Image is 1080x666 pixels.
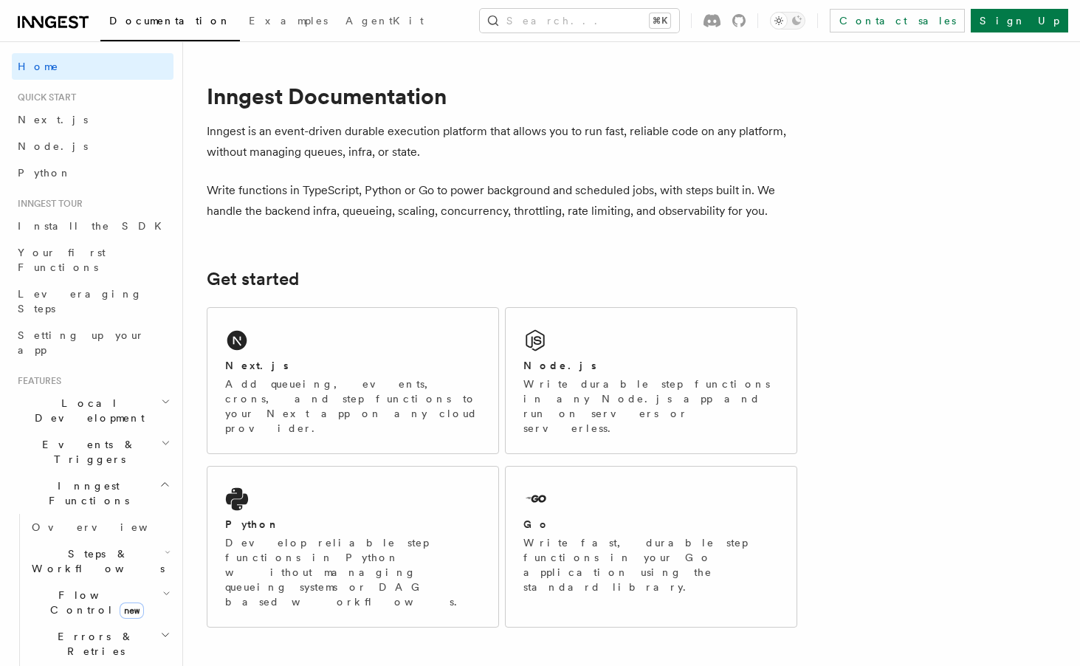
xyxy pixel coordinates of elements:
[12,53,173,80] a: Home
[26,540,173,582] button: Steps & Workflows
[26,629,160,659] span: Errors & Retries
[26,623,173,665] button: Errors & Retries
[345,15,424,27] span: AgentKit
[12,281,173,322] a: Leveraging Steps
[830,9,965,32] a: Contact sales
[505,466,797,628] a: GoWrite fast, durable step functions in your Go application using the standard library.
[12,478,159,508] span: Inngest Functions
[249,15,328,27] span: Examples
[12,375,61,387] span: Features
[523,535,779,594] p: Write fast, durable step functions in your Go application using the standard library.
[18,140,88,152] span: Node.js
[26,582,173,623] button: Flow Controlnew
[26,546,165,576] span: Steps & Workflows
[480,9,679,32] button: Search...⌘K
[12,159,173,186] a: Python
[12,322,173,363] a: Setting up your app
[971,9,1068,32] a: Sign Up
[207,307,499,454] a: Next.jsAdd queueing, events, crons, and step functions to your Next app on any cloud provider.
[12,396,161,425] span: Local Development
[523,358,596,373] h2: Node.js
[109,15,231,27] span: Documentation
[12,437,161,467] span: Events & Triggers
[12,106,173,133] a: Next.js
[18,220,171,232] span: Install the SDK
[100,4,240,41] a: Documentation
[32,521,184,533] span: Overview
[207,121,797,162] p: Inngest is an event-driven durable execution platform that allows you to run fast, reliable code ...
[18,329,145,356] span: Setting up your app
[207,269,299,289] a: Get started
[12,431,173,473] button: Events & Triggers
[337,4,433,40] a: AgentKit
[12,473,173,514] button: Inngest Functions
[207,83,797,109] h1: Inngest Documentation
[225,535,481,609] p: Develop reliable step functions in Python without managing queueing systems or DAG based workflows.
[18,247,106,273] span: Your first Functions
[12,133,173,159] a: Node.js
[12,239,173,281] a: Your first Functions
[12,198,83,210] span: Inngest tour
[18,114,88,126] span: Next.js
[26,514,173,540] a: Overview
[650,13,670,28] kbd: ⌘K
[523,517,550,532] h2: Go
[225,517,280,532] h2: Python
[12,213,173,239] a: Install the SDK
[207,180,797,222] p: Write functions in TypeScript, Python or Go to power background and scheduled jobs, with steps bu...
[770,12,805,30] button: Toggle dark mode
[12,92,76,103] span: Quick start
[120,603,144,619] span: new
[240,4,337,40] a: Examples
[18,59,59,74] span: Home
[26,588,162,617] span: Flow Control
[18,167,72,179] span: Python
[523,377,779,436] p: Write durable step functions in any Node.js app and run on servers or serverless.
[207,466,499,628] a: PythonDevelop reliable step functions in Python without managing queueing systems or DAG based wo...
[12,390,173,431] button: Local Development
[18,288,142,315] span: Leveraging Steps
[225,377,481,436] p: Add queueing, events, crons, and step functions to your Next app on any cloud provider.
[225,358,289,373] h2: Next.js
[505,307,797,454] a: Node.jsWrite durable step functions in any Node.js app and run on servers or serverless.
